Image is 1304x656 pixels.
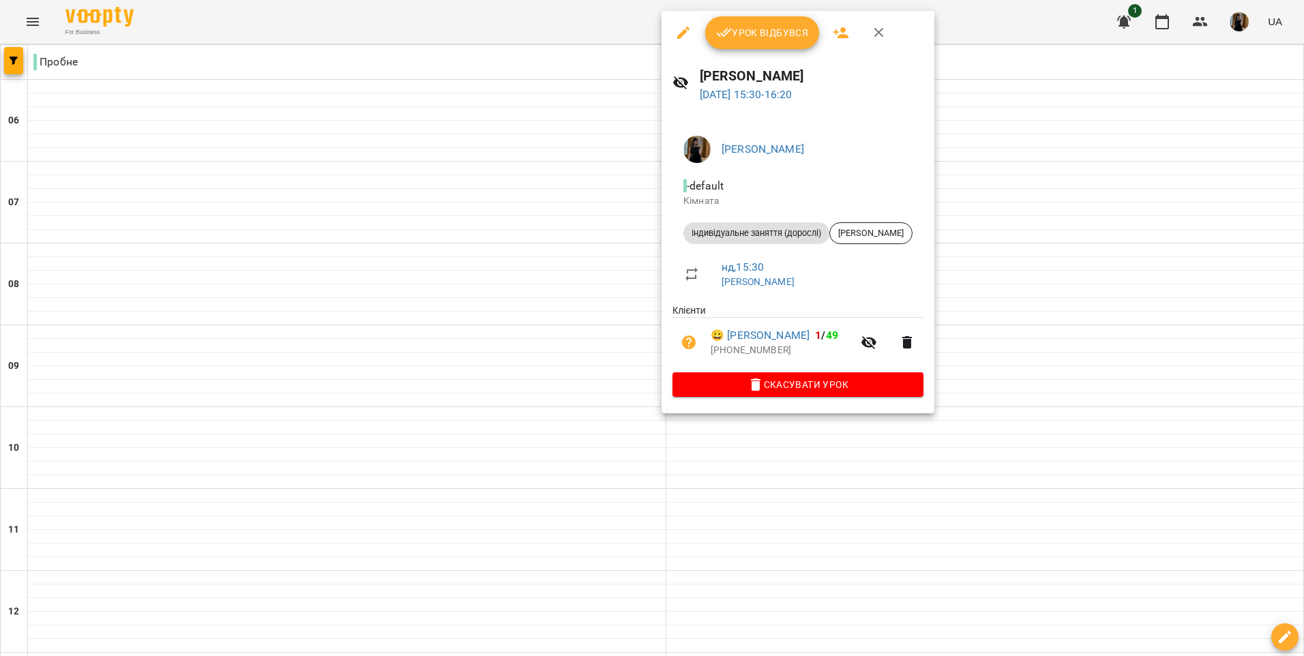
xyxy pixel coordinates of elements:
[705,16,820,49] button: Урок відбувся
[722,276,795,287] a: [PERSON_NAME]
[829,222,913,244] div: [PERSON_NAME]
[830,227,912,239] span: [PERSON_NAME]
[700,65,923,87] h6: [PERSON_NAME]
[683,376,913,393] span: Скасувати Урок
[683,194,913,208] p: Кімната
[700,88,792,101] a: [DATE] 15:30-16:20
[711,327,810,344] a: 😀 [PERSON_NAME]
[815,329,838,342] b: /
[711,344,853,357] p: [PHONE_NUMBER]
[716,25,809,41] span: Урок відбувся
[815,329,821,342] span: 1
[683,179,726,192] span: - default
[722,260,764,273] a: нд , 15:30
[722,143,804,155] a: [PERSON_NAME]
[683,227,829,239] span: Індивідуальне заняття (дорослі)
[672,326,705,359] button: Візит ще не сплачено. Додати оплату?
[826,329,838,342] span: 49
[672,303,923,372] ul: Клієнти
[683,136,711,163] img: 283d04c281e4d03bc9b10f0e1c453e6b.jpg
[672,372,923,397] button: Скасувати Урок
